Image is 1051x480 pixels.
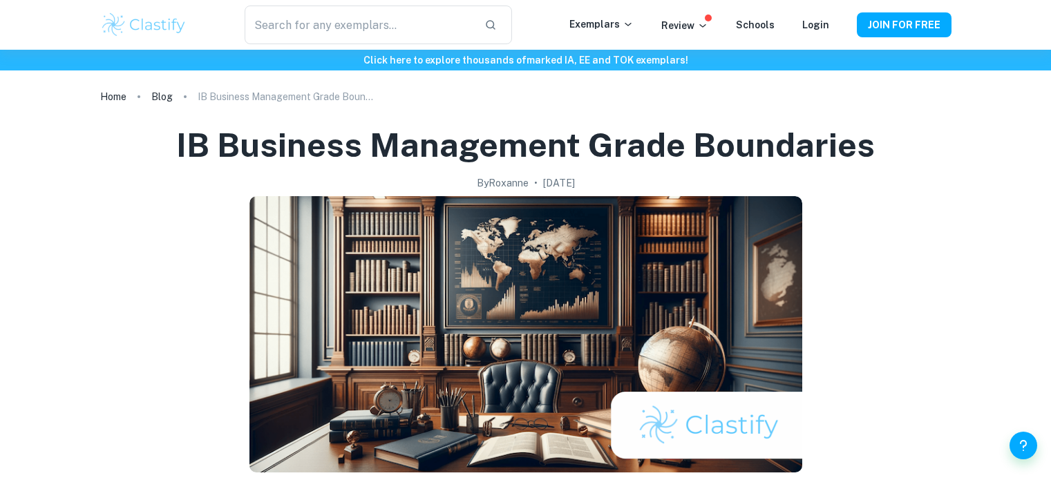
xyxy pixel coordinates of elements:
p: Review [661,18,708,33]
a: Login [802,19,829,30]
a: Schools [736,19,775,30]
img: IB Business Management Grade Boundaries cover image [249,196,802,472]
img: Clastify logo [100,11,188,39]
h2: By Roxanne [477,175,529,191]
p: • [534,175,538,191]
p: IB Business Management Grade Boundaries [198,89,377,104]
h6: Click here to explore thousands of marked IA, EE and TOK exemplars ! [3,52,1048,68]
h2: [DATE] [543,175,575,191]
input: Search for any exemplars... [245,6,473,44]
button: JOIN FOR FREE [857,12,951,37]
a: Blog [151,87,173,106]
h1: IB Business Management Grade Boundaries [176,123,875,167]
a: Home [100,87,126,106]
p: Exemplars [569,17,634,32]
button: Help and Feedback [1010,432,1037,459]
